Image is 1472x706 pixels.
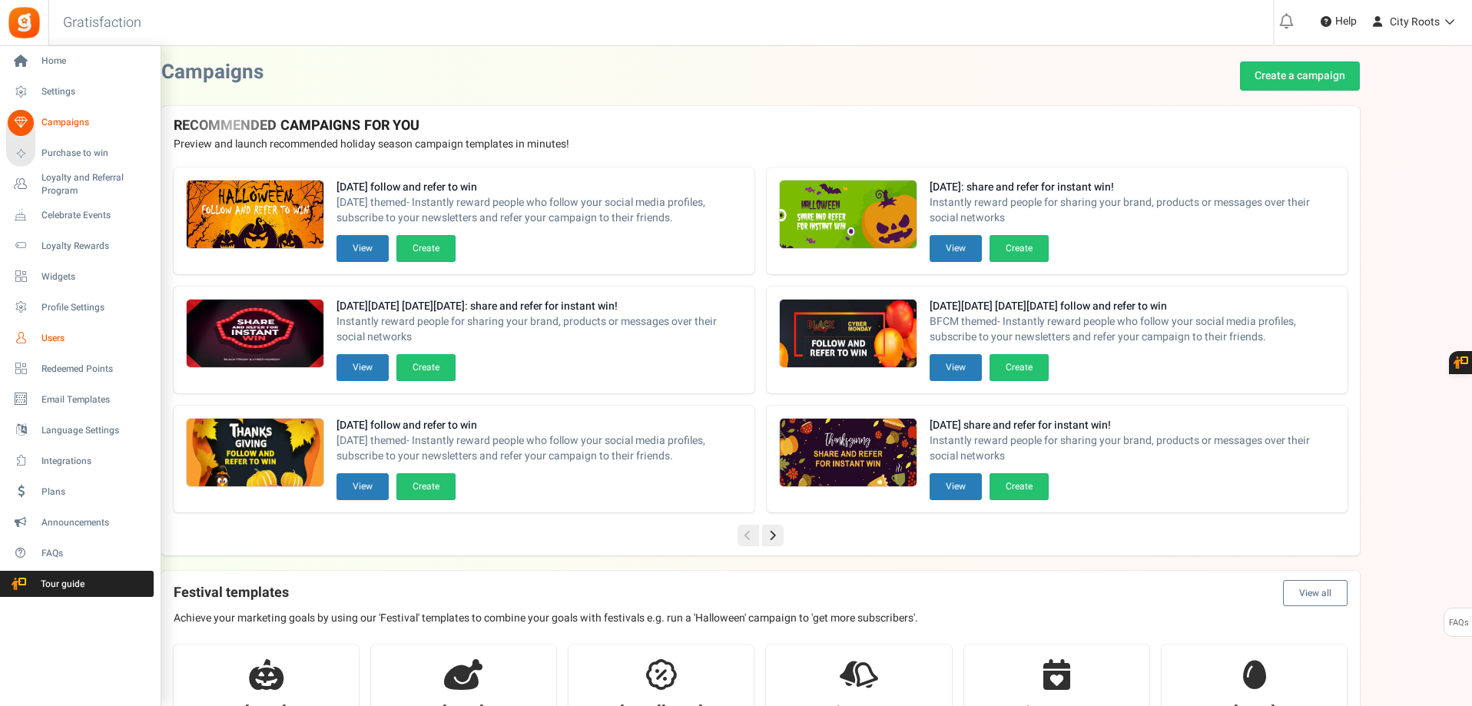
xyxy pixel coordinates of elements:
[41,363,149,376] span: Redeemed Points
[990,354,1049,381] button: Create
[41,85,149,98] span: Settings
[41,147,149,160] span: Purchase to win
[990,473,1049,500] button: Create
[6,264,154,290] a: Widgets
[7,578,114,591] span: Tour guide
[6,294,154,320] a: Profile Settings
[1240,61,1360,91] a: Create a campaign
[780,300,917,369] img: Recommended Campaigns
[174,137,1348,152] p: Preview and launch recommended holiday season campaign templates in minutes!
[930,354,982,381] button: View
[187,300,323,369] img: Recommended Campaigns
[337,299,742,314] strong: [DATE][DATE] [DATE][DATE]: share and refer for instant win!
[161,61,264,84] h2: Campaigns
[6,202,154,228] a: Celebrate Events
[1283,580,1348,606] button: View all
[41,393,149,406] span: Email Templates
[41,486,149,499] span: Plans
[930,195,1335,226] span: Instantly reward people for sharing your brand, products or messages over their social networks
[1390,14,1440,30] span: City Roots
[6,141,154,167] a: Purchase to win
[930,180,1335,195] strong: [DATE]: share and refer for instant win!
[930,235,982,262] button: View
[1448,608,1469,638] span: FAQs
[6,356,154,382] a: Redeemed Points
[187,419,323,488] img: Recommended Campaigns
[41,547,149,560] span: FAQs
[41,455,149,468] span: Integrations
[6,386,154,413] a: Email Templates
[41,516,149,529] span: Announcements
[337,314,742,345] span: Instantly reward people for sharing your brand, products or messages over their social networks
[930,314,1335,345] span: BFCM themed- Instantly reward people who follow your social media profiles, subscribe to your new...
[930,433,1335,464] span: Instantly reward people for sharing your brand, products or messages over their social networks
[337,473,389,500] button: View
[174,118,1348,134] h4: RECOMMENDED CAMPAIGNS FOR YOU
[780,419,917,488] img: Recommended Campaigns
[780,181,917,250] img: Recommended Campaigns
[6,48,154,75] a: Home
[41,171,154,197] span: Loyalty and Referral Program
[6,448,154,474] a: Integrations
[6,79,154,105] a: Settings
[396,235,456,262] button: Create
[337,195,742,226] span: [DATE] themed- Instantly reward people who follow your social media profiles, subscribe to your n...
[7,5,41,40] img: Gratisfaction
[6,233,154,259] a: Loyalty Rewards
[41,116,149,129] span: Campaigns
[6,325,154,351] a: Users
[41,55,149,68] span: Home
[930,473,982,500] button: View
[174,611,1348,626] p: Achieve your marketing goals by using our 'Festival' templates to combine your goals with festiva...
[41,209,149,222] span: Celebrate Events
[6,540,154,566] a: FAQs
[6,110,154,136] a: Campaigns
[337,235,389,262] button: View
[1331,14,1357,29] span: Help
[41,240,149,253] span: Loyalty Rewards
[1315,9,1363,34] a: Help
[930,299,1335,314] strong: [DATE][DATE] [DATE][DATE] follow and refer to win
[930,418,1335,433] strong: [DATE] share and refer for instant win!
[6,171,154,197] a: Loyalty and Referral Program
[41,424,149,437] span: Language Settings
[396,354,456,381] button: Create
[41,270,149,283] span: Widgets
[6,479,154,505] a: Plans
[6,417,154,443] a: Language Settings
[187,181,323,250] img: Recommended Campaigns
[46,8,158,38] h3: Gratisfaction
[337,180,742,195] strong: [DATE] follow and refer to win
[174,580,1348,606] h4: Festival templates
[396,473,456,500] button: Create
[990,235,1049,262] button: Create
[41,301,149,314] span: Profile Settings
[337,433,742,464] span: [DATE] themed- Instantly reward people who follow your social media profiles, subscribe to your n...
[41,332,149,345] span: Users
[337,354,389,381] button: View
[6,509,154,535] a: Announcements
[337,418,742,433] strong: [DATE] follow and refer to win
